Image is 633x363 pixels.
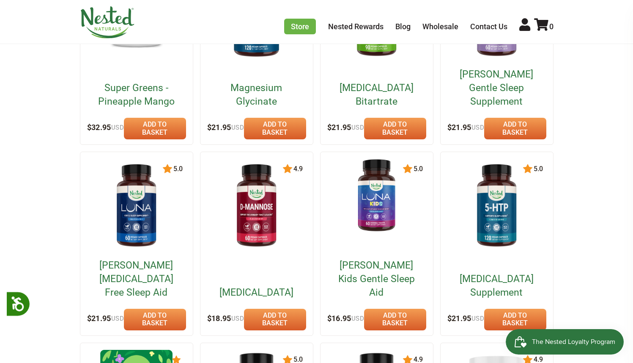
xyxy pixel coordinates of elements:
[455,68,539,108] a: [PERSON_NAME] Gentle Sleep Supplement
[351,315,364,322] span: USD
[340,159,413,232] img: LUNA Kids Gentle Sleep Aid
[293,165,303,173] span: 4.9
[351,124,364,131] span: USD
[220,159,293,253] img: D-Mannose
[471,315,484,322] span: USD
[327,123,364,132] span: $21.95
[94,81,178,108] a: Super Greens - Pineapple Mango
[395,22,411,31] a: Blog
[87,314,124,323] span: $21.95
[87,123,124,132] span: $32.95
[207,123,244,132] span: $21.95
[162,164,173,174] img: star.svg
[94,259,178,299] a: [PERSON_NAME] [MEDICAL_DATA] Free Sleep Aid
[422,22,458,31] a: Wholesale
[549,22,554,31] span: 0
[471,124,484,131] span: USD
[447,123,485,132] span: $21.95
[533,165,543,173] span: 5.0
[506,329,625,355] iframe: Button to open loyalty program pop-up
[328,22,384,31] a: Nested Rewards
[470,22,507,31] a: Contact Us
[173,165,183,173] span: 5.0
[231,124,244,131] span: USD
[455,272,539,299] a: [MEDICAL_DATA] Supplement
[100,159,173,253] img: LUNA Melatonin Free Sleep Aid
[231,315,244,322] span: USD
[111,124,124,131] span: USD
[327,314,364,323] span: $16.95
[403,164,413,174] img: star.svg
[447,314,485,323] span: $21.95
[284,19,316,34] a: Store
[534,22,554,31] a: 0
[282,164,293,174] img: star.svg
[207,314,244,323] span: $18.95
[413,165,423,173] span: 5.0
[334,259,419,299] a: [PERSON_NAME] Kids Gentle Sleep Aid
[334,81,419,108] a: [MEDICAL_DATA] Bitartrate
[214,81,299,108] a: Magnesium Glycinate
[523,164,533,174] img: star.svg
[214,286,299,299] a: [MEDICAL_DATA]
[80,6,135,39] img: Nested Naturals
[111,315,124,322] span: USD
[460,159,533,253] img: 5-HTP Supplement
